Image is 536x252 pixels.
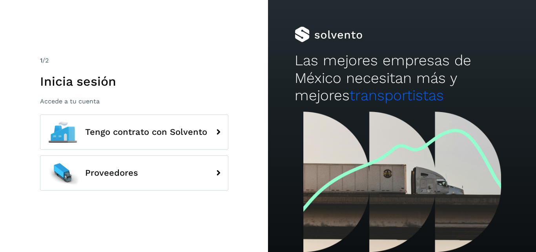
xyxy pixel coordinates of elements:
[40,56,228,65] div: /2
[40,57,42,64] span: 1
[85,127,207,137] span: Tengo contrato con Solvento
[85,168,138,178] span: Proveedores
[350,87,444,104] span: transportistas
[40,74,228,89] h1: Inicia sesión
[295,52,509,104] h2: Las mejores empresas de México necesitan más y mejores
[40,155,228,191] button: Proveedores
[40,114,228,150] button: Tengo contrato con Solvento
[40,97,228,105] p: Accede a tu cuenta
